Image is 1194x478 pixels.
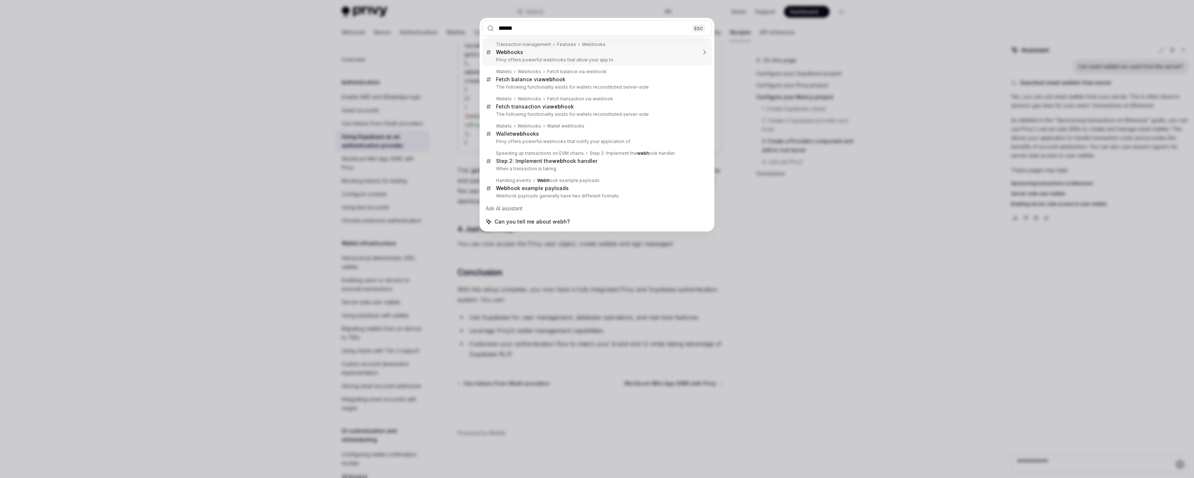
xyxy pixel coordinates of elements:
b: Webh [496,185,511,191]
div: Wallets [496,96,512,102]
b: Webh [537,178,550,183]
p: Webhook payloads generally have two different formats. [496,193,697,199]
div: Fetch transaction via ook [496,103,574,110]
div: Webhooks [518,123,541,129]
div: ook example payloads [496,185,569,192]
div: Handling events [496,178,531,183]
div: Step 2: Implement the ook handler [590,150,675,156]
div: Wallets [496,123,512,129]
p: Privy offers powerful webhooks that notify your application of [496,139,697,145]
b: webh [542,76,556,82]
div: Webhooks [518,96,541,102]
p: The following functionality exists for wallets reconstituted server-side [496,84,697,90]
div: Wallet webhooks [547,123,585,129]
span: Can you tell me about webh? [494,218,570,225]
div: Features [557,42,576,47]
p: When a transaction is taking [496,166,697,172]
div: Webhooks [582,42,605,47]
b: webh [550,103,564,110]
p: The following functionality exists for wallets reconstituted server-side [496,111,697,117]
div: ESC [692,24,705,32]
div: ooks [496,49,523,56]
div: Fetch balance via ook [496,76,565,83]
div: Speeding up transactions on EVM chains [496,150,584,156]
div: Step 2: Implement the ook handler [496,158,597,164]
div: Fetch balance via webhook [547,69,607,75]
div: Wallet ooks [496,131,539,137]
div: Webhooks [518,69,541,75]
b: webh [512,131,526,137]
b: Webh [496,49,511,55]
div: Transaction management [496,42,551,47]
div: ook example payloads [537,178,600,183]
div: Wallets [496,69,512,75]
div: Ask AI assistant [482,202,712,215]
p: Privy offers powerful webhooks that allow your app to [496,57,697,63]
b: webh [552,158,567,164]
div: Fetch transaction via webhook [547,96,613,102]
b: webh [637,150,649,156]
